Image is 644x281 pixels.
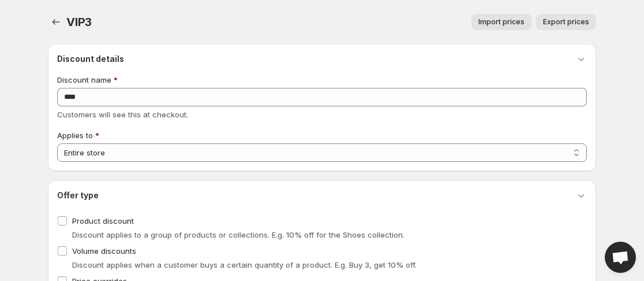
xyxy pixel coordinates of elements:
span: VIP3 [66,15,92,29]
span: Product discount [72,216,134,225]
span: Customers will see this at checkout. [57,110,188,119]
div: Open chat [605,242,636,273]
button: Import prices [471,14,531,30]
span: Discount applies to a group of products or collections. E.g. 10% off for the Shoes collection. [72,230,405,239]
span: Applies to [57,131,93,140]
button: Export prices [536,14,596,30]
span: Discount name [57,75,111,84]
span: Discount applies when a customer buys a certain quantity of a product. E.g. Buy 3, get 10% off. [72,260,417,269]
h3: Discount details [57,53,124,65]
span: Import prices [478,17,525,27]
span: Export prices [543,17,589,27]
span: Volume discounts [72,246,136,256]
h3: Offer type [57,190,99,201]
